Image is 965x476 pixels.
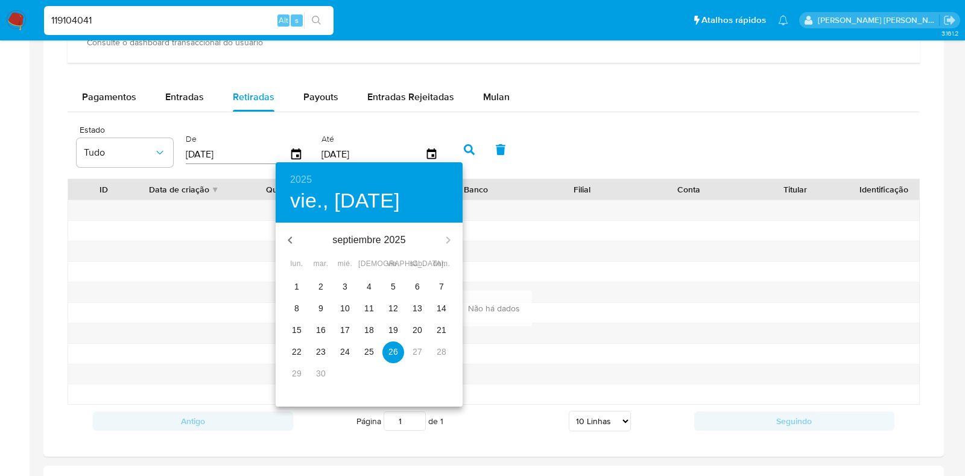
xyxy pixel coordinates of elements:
p: 10 [340,302,350,314]
p: 24 [340,346,350,358]
p: 11 [364,302,374,314]
span: dom. [431,258,452,270]
p: 14 [437,302,446,314]
p: 18 [364,324,374,336]
button: 24 [334,341,356,363]
button: 12 [382,298,404,320]
p: 21 [437,324,446,336]
span: vie. [382,258,404,270]
p: 9 [318,302,323,314]
button: 8 [286,298,308,320]
p: 2 [318,281,323,293]
span: mar. [310,258,332,270]
p: 8 [294,302,299,314]
span: lun. [286,258,308,270]
button: 10 [334,298,356,320]
p: 13 [413,302,422,314]
button: 16 [310,320,332,341]
p: 16 [316,324,326,336]
button: 4 [358,276,380,298]
p: 6 [415,281,420,293]
button: vie., [DATE] [290,188,400,214]
p: 15 [292,324,302,336]
button: 14 [431,298,452,320]
button: 7 [431,276,452,298]
p: 7 [439,281,444,293]
p: 1 [294,281,299,293]
button: 2 [310,276,332,298]
button: 2025 [290,171,312,188]
p: 22 [292,346,302,358]
span: sáb. [407,258,428,270]
p: 25 [364,346,374,358]
p: 17 [340,324,350,336]
button: 6 [407,276,428,298]
button: 26 [382,341,404,363]
button: 25 [358,341,380,363]
p: 5 [391,281,396,293]
button: 19 [382,320,404,341]
button: 5 [382,276,404,298]
button: 23 [310,341,332,363]
p: 4 [367,281,372,293]
button: 15 [286,320,308,341]
span: [DEMOGRAPHIC_DATA]. [358,258,380,270]
span: mié. [334,258,356,270]
p: 12 [388,302,398,314]
button: 13 [407,298,428,320]
p: 20 [413,324,422,336]
p: 26 [388,346,398,358]
p: septiembre 2025 [305,233,434,247]
button: 1 [286,276,308,298]
button: 22 [286,341,308,363]
p: 19 [388,324,398,336]
button: 9 [310,298,332,320]
button: 3 [334,276,356,298]
button: 20 [407,320,428,341]
button: 17 [334,320,356,341]
p: 3 [343,281,347,293]
button: 18 [358,320,380,341]
button: 11 [358,298,380,320]
p: 23 [316,346,326,358]
button: 21 [431,320,452,341]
